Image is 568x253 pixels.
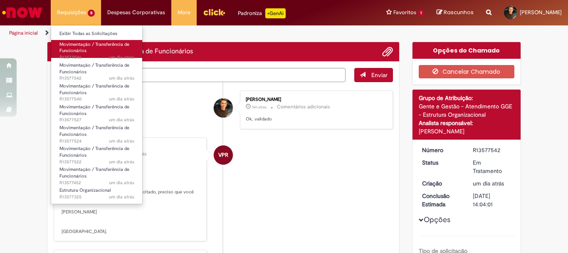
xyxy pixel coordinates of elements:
[51,82,143,100] a: Aberto R13577540 : Movimentação / Transferência de Funcionários
[238,8,286,18] div: Padroniza
[9,30,38,36] a: Página inicial
[109,117,134,123] span: um dia atrás
[418,10,424,17] span: 1
[59,104,129,117] span: Movimentação / Transferência de Funcionários
[473,179,511,188] div: 29/09/2025 15:04:03
[109,194,134,200] span: um dia atrás
[444,8,474,16] span: Rascunhos
[412,42,521,59] div: Opções do Chamado
[59,145,129,158] span: Movimentação / Transferência de Funcionários
[473,192,511,208] div: [DATE] 14:04:01
[107,8,165,17] span: Despesas Corporativas
[109,180,134,186] time: 29/09/2025 14:52:51
[473,180,504,187] span: um dia atrás
[51,40,143,58] a: Aberto R13577546 : Movimentação / Transferência de Funcionários
[109,117,134,123] time: 29/09/2025 15:00:57
[203,6,225,18] img: click_logo_yellow_360x200.png
[419,119,515,127] div: Analista responsável:
[419,127,515,135] div: [PERSON_NAME]
[218,145,228,165] span: VPR
[109,96,134,102] time: 29/09/2025 15:03:57
[59,117,134,123] span: R13577527
[59,180,134,186] span: R13577452
[51,103,143,120] a: Aberto R13577527 : Movimentação / Transferência de Funcionários
[520,9,562,16] span: [PERSON_NAME]
[419,102,515,119] div: Gente e Gestão - Atendimento GGE - Estrutura Organizacional
[214,98,233,118] div: Carlos Andre Goncalves
[252,105,267,110] time: 30/09/2025 16:59:55
[88,10,95,17] span: 8
[59,54,134,61] span: R13577546
[109,138,134,144] time: 29/09/2025 15:00:43
[109,96,134,102] span: um dia atrás
[109,194,134,200] time: 29/09/2025 14:35:42
[57,8,86,17] span: Requisições
[109,180,134,186] span: um dia atrás
[473,180,504,187] time: 29/09/2025 15:04:03
[416,158,467,167] dt: Status
[416,146,467,154] dt: Número
[214,145,233,165] div: Vanessa Paiva Ribeiro
[51,144,143,162] a: Aberto R13577522 : Movimentação / Transferência de Funcionários
[109,138,134,144] span: um dia atrás
[277,103,330,110] small: Comentários adicionais
[473,146,511,154] div: R13577542
[59,125,129,138] span: Movimentação / Transferência de Funcionários
[6,25,373,41] ul: Trilhas de página
[51,29,143,38] a: Exibir Todas as Solicitações
[437,9,474,17] a: Rascunhos
[51,186,143,201] a: Aberto R13577325 : Estrutura Organizacional
[59,41,129,54] span: Movimentação / Transferência de Funcionários
[416,192,467,208] dt: Conclusão Estimada
[473,158,511,175] div: Em Tratamento
[59,62,129,75] span: Movimentação / Transferência de Funcionários
[59,83,129,96] span: Movimentação / Transferência de Funcionários
[109,54,134,60] time: 29/09/2025 15:04:21
[109,159,134,165] span: um dia atrás
[59,96,134,103] span: R13577540
[59,138,134,145] span: R13577524
[419,94,515,102] div: Grupo de Atribuição:
[354,68,393,82] button: Enviar
[51,165,143,183] a: Aberto R13577452 : Movimentação / Transferência de Funcionários
[371,71,388,79] span: Enviar
[59,187,111,193] span: Estrutura Organizacional
[59,166,129,179] span: Movimentação / Transferência de Funcionários
[51,25,143,204] ul: Requisições
[51,123,143,141] a: Aberto R13577524 : Movimentação / Transferência de Funcionários
[59,194,134,200] span: R13577325
[393,8,416,17] span: Favoritos
[246,116,384,123] p: Ok, validado
[419,65,515,78] button: Cancelar Chamado
[246,97,384,102] div: [PERSON_NAME]
[59,159,134,165] span: R13577522
[109,75,134,81] span: um dia atrás
[109,54,134,60] span: um dia atrás
[416,179,467,188] dt: Criação
[252,105,267,110] span: 16h atrás
[54,68,346,82] textarea: Digite sua mensagem aqui...
[265,8,286,18] p: +GenAi
[109,75,134,81] time: 29/09/2025 15:04:04
[1,4,44,21] img: ServiceNow
[59,75,134,82] span: R13577542
[382,46,393,57] button: Adicionar anexos
[178,8,190,17] span: More
[51,61,143,79] a: Aberto R13577542 : Movimentação / Transferência de Funcionários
